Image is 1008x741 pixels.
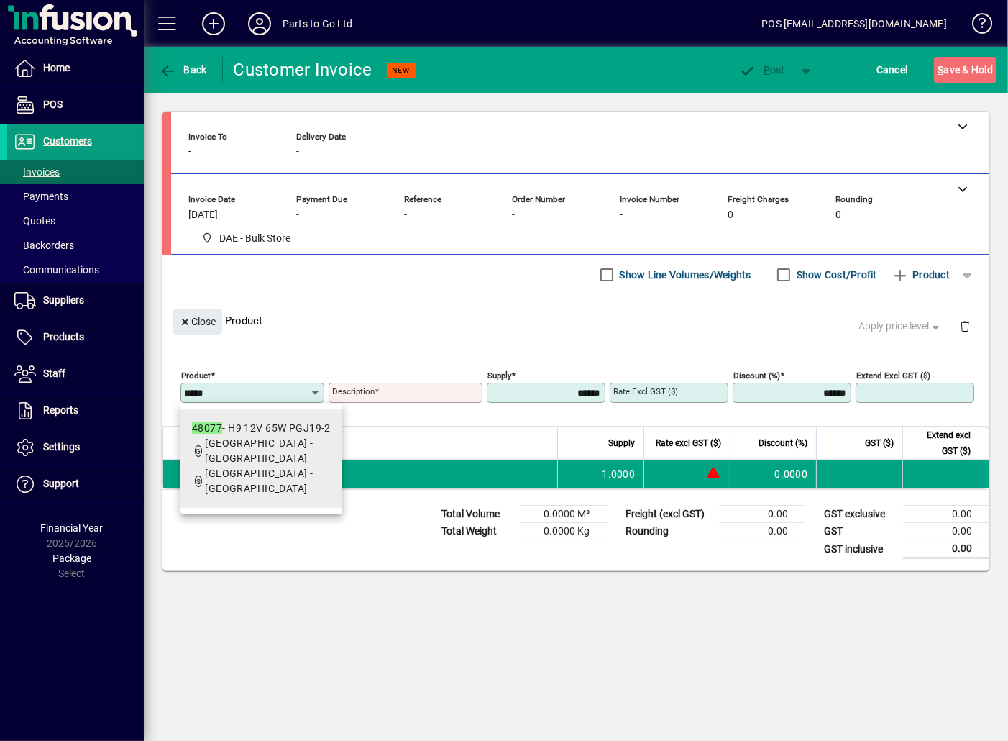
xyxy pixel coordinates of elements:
[817,540,903,558] td: GST inclusive
[180,409,342,508] mat-option: 48077 - H9 12V 65W PGJ19-2
[719,523,805,540] td: 0.00
[859,319,943,334] span: Apply price level
[43,441,80,453] span: Settings
[296,146,299,158] span: -
[43,478,79,489] span: Support
[144,57,223,83] app-page-header-button: Back
[205,468,313,494] span: [GEOGRAPHIC_DATA] - [GEOGRAPHIC_DATA]
[14,191,68,202] span: Payments
[52,553,91,564] span: Package
[393,65,411,75] span: NEW
[613,386,678,396] mat-label: Rate excl GST ($)
[434,506,521,523] td: Total Volume
[938,58,993,81] span: ave & Hold
[618,523,719,540] td: Rounding
[656,435,721,451] span: Rate excl GST ($)
[181,370,211,381] mat-label: Product
[730,460,816,488] td: 0.0000
[41,522,104,534] span: Financial Year
[196,229,297,247] span: DAE - Bulk Store
[873,57,912,83] button: Cancel
[188,146,191,158] span: -
[43,404,78,416] span: Reports
[7,233,144,258] a: Backorders
[296,209,299,221] span: -
[7,258,144,282] a: Communications
[7,184,144,209] a: Payments
[912,427,971,459] span: Extend excl GST ($)
[170,314,226,327] app-page-header-button: Close
[903,506,989,523] td: 0.00
[961,3,990,50] a: Knowledge Base
[14,240,74,251] span: Backorders
[7,209,144,233] a: Quotes
[794,268,877,282] label: Show Cost/Profit
[817,506,903,523] td: GST exclusive
[764,64,770,76] span: P
[934,57,996,83] button: Save & Hold
[620,209,623,221] span: -
[938,64,943,76] span: S
[856,370,930,381] mat-label: Extend excl GST ($)
[434,523,521,540] td: Total Weight
[7,356,144,392] a: Staff
[43,368,65,379] span: Staff
[234,58,372,81] div: Customer Invoice
[759,435,807,451] span: Discount (%)
[617,268,751,282] label: Show Line Volumes/Weights
[14,215,55,227] span: Quotes
[7,50,144,86] a: Home
[733,370,780,381] mat-label: Discount (%)
[43,99,63,110] span: POS
[7,87,144,123] a: POS
[817,523,903,540] td: GST
[948,319,982,332] app-page-header-button: Delete
[521,523,607,540] td: 0.0000 Kg
[283,12,356,35] div: Parts to Go Ltd.
[404,209,407,221] span: -
[192,422,222,434] em: 48077
[7,393,144,429] a: Reports
[332,386,375,396] mat-label: Description
[903,540,989,558] td: 0.00
[205,437,313,464] span: [GEOGRAPHIC_DATA] - [GEOGRAPHIC_DATA]
[618,506,719,523] td: Freight (excl GST)
[865,435,894,451] span: GST ($)
[7,319,144,355] a: Products
[608,435,635,451] span: Supply
[7,283,144,319] a: Suppliers
[192,421,331,436] div: - H9 12V 65W PGJ19-2
[876,58,908,81] span: Cancel
[521,506,607,523] td: 0.0000 M³
[731,57,792,83] button: Post
[738,64,785,76] span: ost
[188,209,218,221] span: [DATE]
[173,309,222,335] button: Close
[237,11,283,37] button: Profile
[179,310,216,334] span: Close
[7,160,144,184] a: Invoices
[162,294,989,347] div: Product
[903,523,989,540] td: 0.00
[43,331,84,342] span: Products
[602,467,636,481] span: 1.0000
[7,466,144,502] a: Support
[14,166,60,178] span: Invoices
[948,309,982,343] button: Delete
[159,64,207,76] span: Back
[835,209,841,221] span: 0
[7,429,144,465] a: Settings
[14,264,99,276] span: Communications
[719,506,805,523] td: 0.00
[761,12,947,35] div: POS [EMAIL_ADDRESS][DOMAIN_NAME]
[43,135,92,147] span: Customers
[43,294,84,306] span: Suppliers
[220,231,291,246] span: DAE - Bulk Store
[728,209,733,221] span: 0
[191,11,237,37] button: Add
[853,314,948,340] button: Apply price level
[487,370,511,381] mat-label: Supply
[43,62,70,73] span: Home
[155,57,211,83] button: Back
[512,209,515,221] span: -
